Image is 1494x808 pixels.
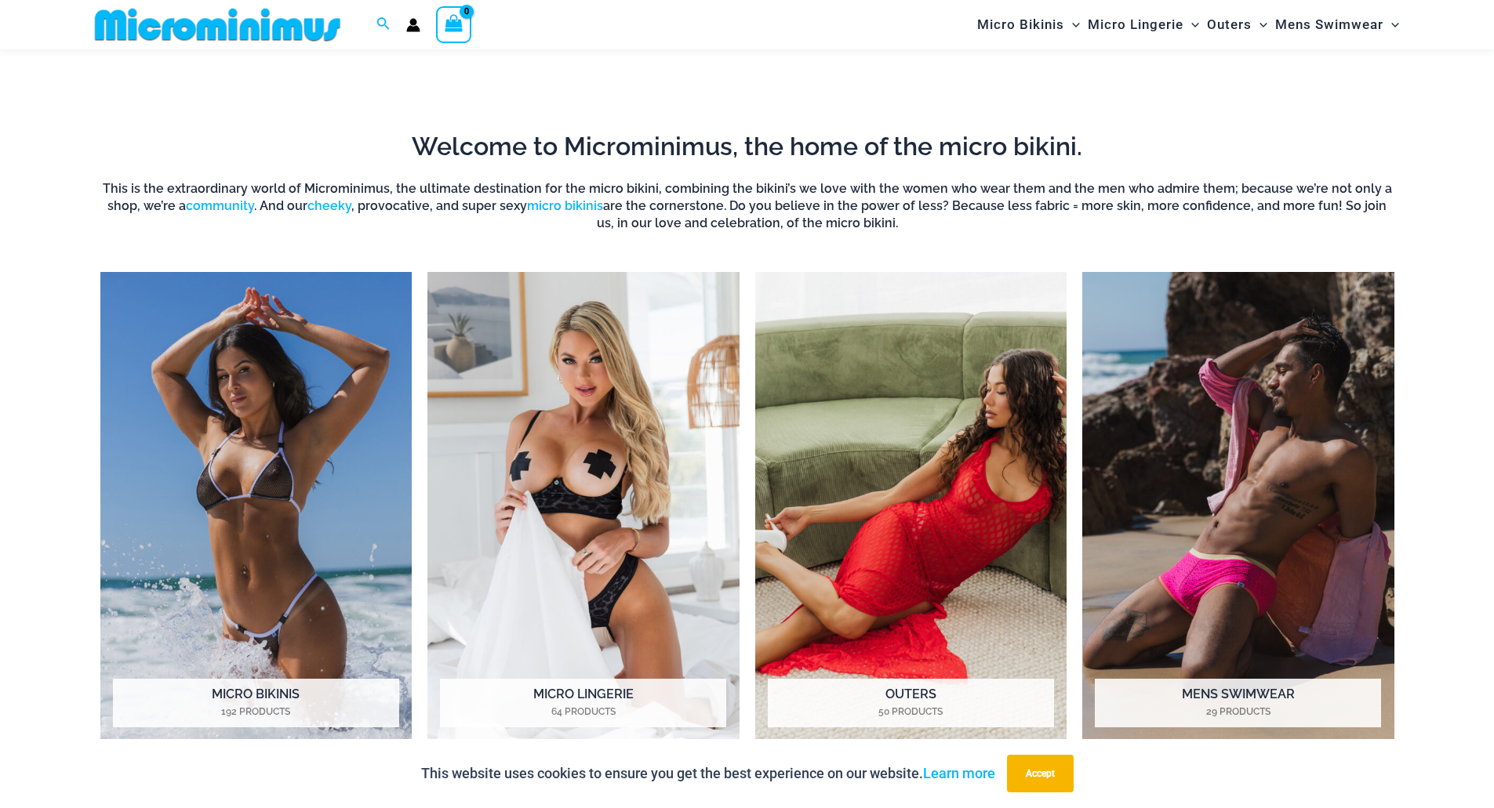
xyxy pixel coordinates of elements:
span: Menu Toggle [1383,5,1399,45]
h6: This is the extraordinary world of Microminimus, the ultimate destination for the micro bikini, c... [100,180,1394,233]
img: Outers [755,272,1067,751]
h2: Micro Lingerie [440,679,726,727]
p: This website uses cookies to ensure you get the best experience on our website. [421,762,995,785]
a: Visit product category Micro Lingerie [427,272,740,751]
img: Mens Swimwear [1082,272,1394,751]
mark: 29 Products [1095,705,1381,719]
span: Mens Swimwear [1275,5,1383,45]
span: Micro Bikinis [977,5,1064,45]
a: cheeky [307,198,351,213]
span: Micro Lingerie [1088,5,1183,45]
img: MM SHOP LOGO FLAT [89,7,347,42]
h2: Welcome to Microminimus, the home of the micro bikini. [100,130,1394,163]
span: Outers [1207,5,1252,45]
a: Micro LingerieMenu ToggleMenu Toggle [1084,5,1203,45]
a: Visit product category Micro Bikinis [100,272,413,751]
a: micro bikinis [527,198,603,213]
img: Micro Bikinis [100,272,413,751]
a: Visit product category Mens Swimwear [1082,272,1394,751]
a: View Shopping Cart, empty [436,6,472,42]
h2: Outers [768,679,1054,727]
h2: Micro Bikinis [113,679,399,727]
nav: Site Navigation [971,2,1406,47]
img: Micro Lingerie [427,272,740,751]
a: Mens SwimwearMenu ToggleMenu Toggle [1271,5,1403,45]
a: Account icon link [406,18,420,32]
a: community [186,198,254,213]
span: Menu Toggle [1183,5,1199,45]
span: Menu Toggle [1252,5,1267,45]
a: OutersMenu ToggleMenu Toggle [1203,5,1271,45]
a: Learn more [923,765,995,781]
h2: Mens Swimwear [1095,679,1381,727]
mark: 64 Products [440,705,726,719]
a: Visit product category Outers [755,272,1067,751]
a: Micro BikinisMenu ToggleMenu Toggle [973,5,1084,45]
a: Search icon link [376,15,391,34]
span: Menu Toggle [1064,5,1080,45]
button: Accept [1007,755,1074,792]
mark: 192 Products [113,705,399,719]
mark: 50 Products [768,705,1054,719]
